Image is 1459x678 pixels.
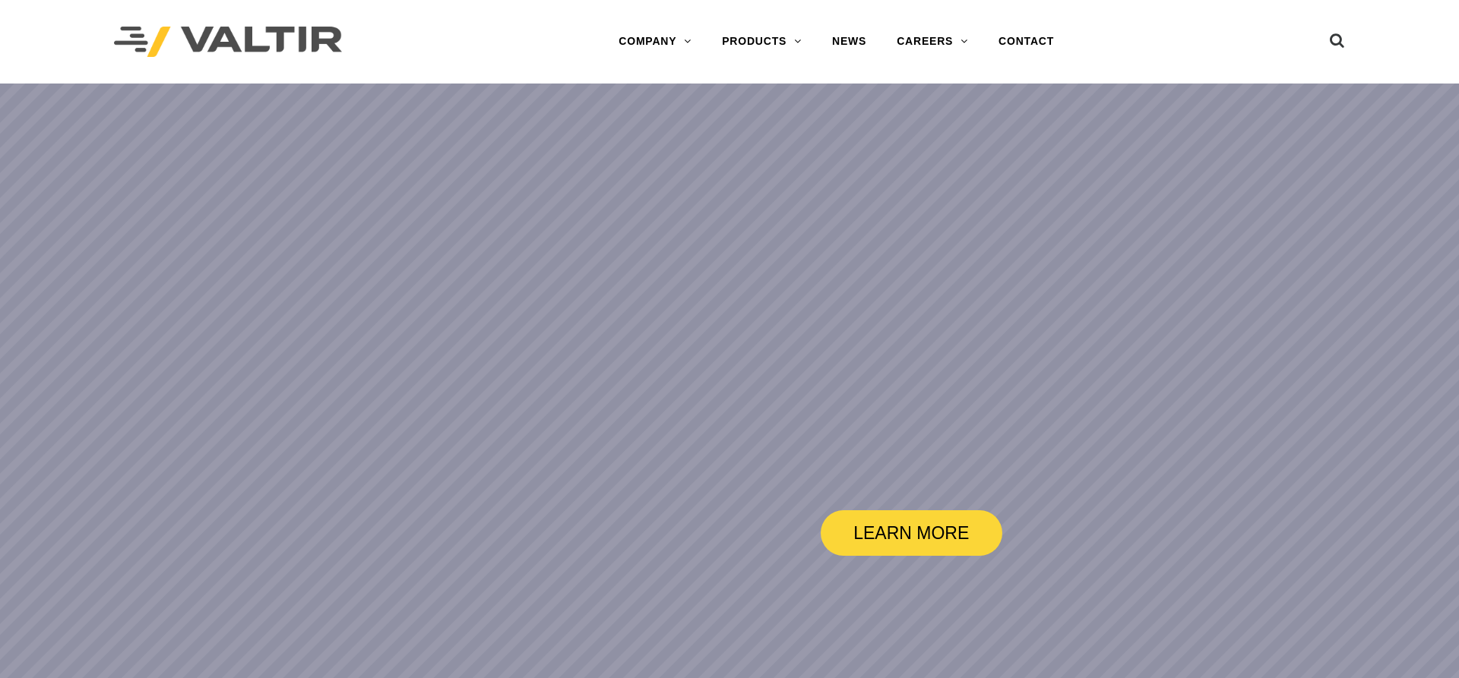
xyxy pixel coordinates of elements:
[821,510,1002,556] a: LEARN MORE
[603,27,707,57] a: COMPANY
[881,27,983,57] a: CAREERS
[983,27,1069,57] a: CONTACT
[114,27,342,58] img: Valtir
[707,27,817,57] a: PRODUCTS
[817,27,881,57] a: NEWS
